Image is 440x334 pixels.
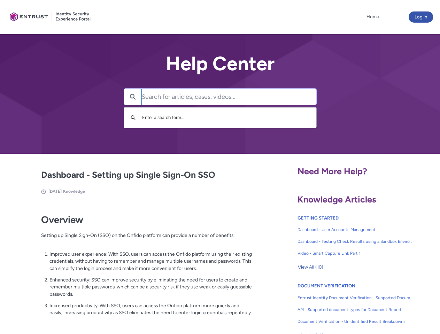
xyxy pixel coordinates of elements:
span: Video - Smart Capture Link Part 1 [298,250,413,256]
button: Search [124,89,141,105]
span: API - Supported document types for Document Report [298,307,413,313]
p: Setting up Single Sign-On (SSO) on the Onfido platform can provide a number of benefits: [41,232,252,246]
h2: Dashboard - Setting up Single Sign-On SSO [41,168,252,182]
a: GETTING STARTED [298,215,339,221]
span: [DATE] [48,189,62,194]
button: Search [128,111,139,124]
strong: Overview [41,214,83,225]
a: DOCUMENT VERIFICATION [298,283,355,288]
span: Entrust Identity Document Verification - Supported Document type and size [298,295,413,301]
p: Enhanced security: SSO can improve security by eliminating the need for users to create and remem... [49,276,252,298]
h2: Help Center [124,53,317,74]
li: Knowledge [63,188,85,194]
span: View All (10) [298,262,323,272]
a: Home [365,11,381,22]
p: Improved user experience: With SSO, users can access the Onfido platform using their existing cre... [49,250,252,272]
span: Need More Help? [298,166,367,176]
span: Enter a search term... [142,115,184,120]
a: Video - Smart Capture Link Part 1 [298,247,413,259]
span: Knowledge Articles [298,194,376,205]
span: Document Verification - Unidentified Result Breakdowns [298,318,413,325]
a: API - Supported document types for Document Report [298,304,413,316]
input: Search for articles, cases, videos... [141,89,316,105]
span: Dashboard - Testing Check Results using a Sandbox Environment [298,238,413,245]
p: Increased productivity: With SSO, users can access the Onfido platform more quickly and easily, i... [49,302,252,316]
a: Dashboard - User Accounts Management [298,224,413,236]
button: View All (10) [298,262,324,273]
a: Document Verification - Unidentified Result Breakdowns [298,316,413,327]
a: Entrust Identity Document Verification - Supported Document type and size [298,292,413,304]
span: Dashboard - User Accounts Management [298,226,413,233]
a: Dashboard - Testing Check Results using a Sandbox Environment [298,236,413,247]
button: Log in [409,11,433,23]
